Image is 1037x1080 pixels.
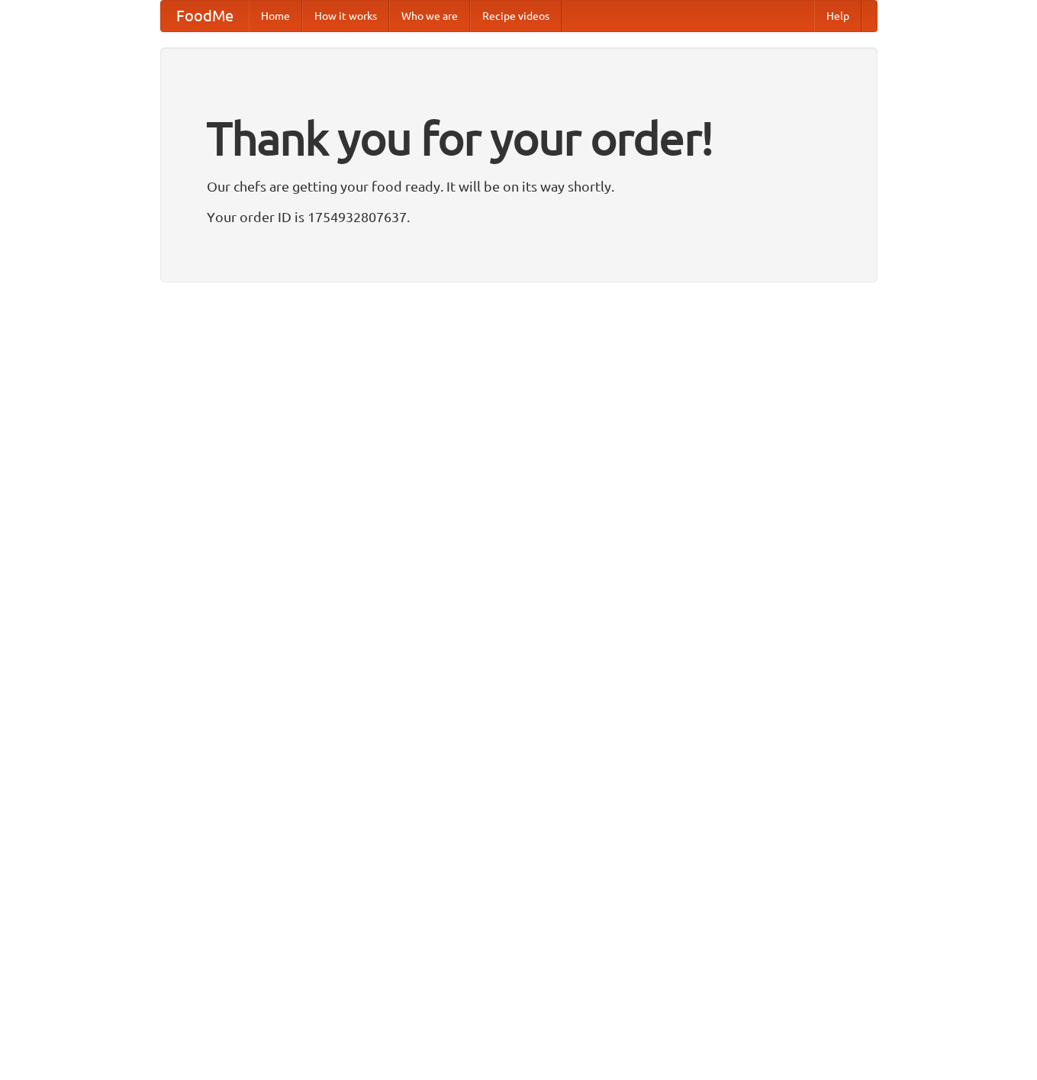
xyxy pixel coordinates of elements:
a: How it works [302,1,389,31]
a: Home [249,1,302,31]
a: Help [814,1,861,31]
h1: Thank you for your order! [207,102,831,175]
a: FoodMe [161,1,249,31]
p: Our chefs are getting your food ready. It will be on its way shortly. [207,175,831,198]
a: Recipe videos [470,1,562,31]
a: Who we are [389,1,470,31]
p: Your order ID is 1754932807637. [207,205,831,228]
